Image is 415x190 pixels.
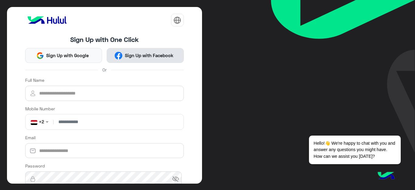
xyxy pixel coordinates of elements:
img: lock [25,176,40,182]
span: Sign Up with Google [44,52,91,59]
label: Email [25,134,36,141]
img: Google [36,52,44,60]
img: logo [25,14,69,26]
span: Or [102,67,107,73]
img: user [25,90,40,97]
span: visibility_off [172,175,179,183]
img: Facebook [115,52,122,60]
span: Hello!👋 We're happy to chat with you and answer any questions you might have. How can we assist y... [309,136,400,164]
label: Password [25,163,45,169]
img: hulul-logo.png [376,166,397,187]
button: Sign Up with Google [25,48,102,63]
label: Full Name [25,77,44,83]
button: Sign Up with Facebook [107,48,184,63]
label: Mobile Number [25,105,55,112]
img: email [25,148,40,154]
span: | [52,119,55,125]
h4: Sign Up with One Click [25,36,184,43]
img: tab [173,16,181,24]
span: Sign Up with Facebook [122,52,176,59]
